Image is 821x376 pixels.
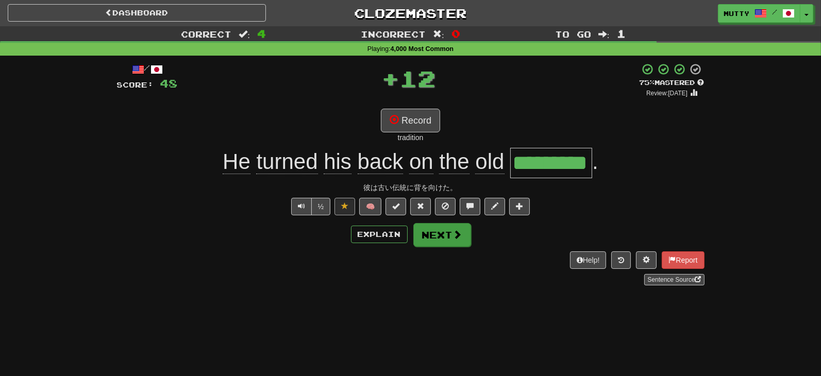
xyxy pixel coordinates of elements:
button: ½ [311,198,331,215]
button: Reset to 0% Mastered (alt+r) [410,198,431,215]
button: Round history (alt+y) [611,251,631,269]
span: the [439,149,469,174]
button: Unfavorite sentence (alt+f) [334,198,355,215]
button: Set this sentence to 100% Mastered (alt+m) [386,198,406,215]
span: To go [555,29,591,39]
button: Report [662,251,704,269]
a: Clozemaster [281,4,540,22]
span: 4 [257,27,266,40]
span: 48 [160,77,178,90]
button: Record [381,109,440,132]
span: : [598,30,610,39]
span: old [475,149,504,174]
span: mutty [724,9,749,18]
span: 0 [451,27,460,40]
button: 🧠 [359,198,381,215]
button: Play sentence audio (ctl+space) [291,198,312,215]
button: Add to collection (alt+a) [509,198,530,215]
strong: 4,000 Most Common [391,45,454,53]
span: 12 [399,65,435,91]
span: : [433,30,444,39]
div: tradition [117,132,705,143]
button: Help! [570,251,607,269]
small: Review: [DATE] [646,90,688,97]
span: his [324,149,351,174]
span: . [592,149,598,174]
button: Discuss sentence (alt+u) [460,198,480,215]
span: : [239,30,250,39]
span: / [772,8,777,15]
div: Mastered [640,78,705,88]
span: Score: [117,80,154,89]
span: Correct [181,29,231,39]
div: 彼は古い伝統に背を向けた。 [117,182,705,193]
div: Text-to-speech controls [289,198,331,215]
button: Ignore sentence (alt+i) [435,198,456,215]
button: Explain [351,226,408,243]
span: He [223,149,250,174]
span: + [381,63,399,94]
span: back [358,149,404,174]
a: mutty / [718,4,800,23]
div: / [117,63,178,76]
span: Incorrect [361,29,426,39]
button: Next [413,223,471,247]
a: Sentence Source [644,274,704,285]
span: 1 [617,27,626,40]
span: turned [256,149,317,174]
span: 75 % [640,78,655,87]
button: Edit sentence (alt+d) [484,198,505,215]
span: on [409,149,433,174]
a: Dashboard [8,4,266,22]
